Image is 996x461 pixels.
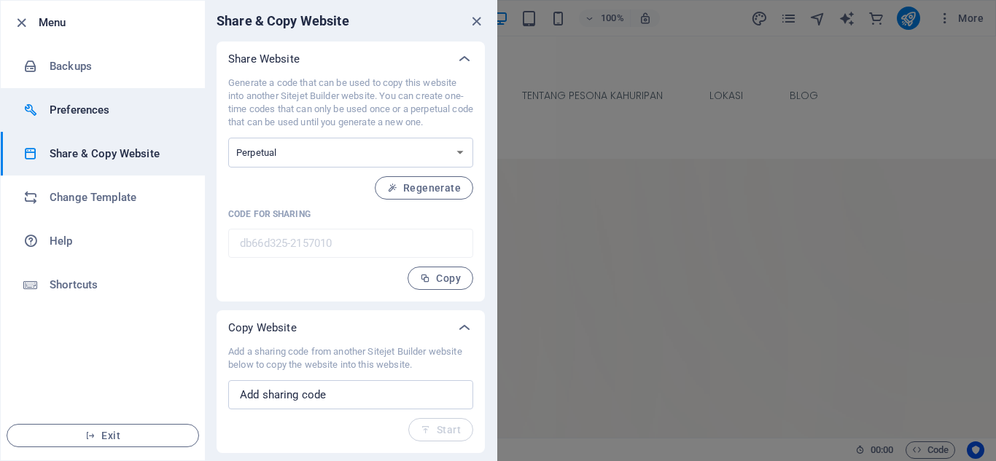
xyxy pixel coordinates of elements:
h6: Preferences [50,101,184,119]
div: Copy Website [217,310,485,345]
button: Regenerate [375,176,473,200]
button: Exit [7,424,199,447]
h6: Help [50,232,184,250]
p: Add a sharing code from another Sitejet Builder website below to copy the website into this website. [228,345,473,371]
a: Help [1,219,205,263]
div: Share Website [217,42,485,76]
p: Generate a code that can be used to copy this website into another Sitejet Builder website. You c... [228,76,473,129]
span: Exit [19,430,187,441]
p: Code for sharing [228,208,473,220]
button: Copy [408,267,473,290]
h6: Backups [50,58,184,75]
h6: Share & Copy Website [217,12,349,30]
input: Add sharing code [228,380,473,409]
span: Copy [420,272,461,284]
p: Share Website [228,52,300,66]
span: Add elements [32,114,104,134]
h6: Menu [39,14,193,31]
h6: Share & Copy Website [50,145,184,162]
span: Paste clipboard [110,114,190,134]
button: close [467,12,485,30]
h6: Change Template [50,189,184,206]
h6: Shortcuts [50,276,184,293]
p: Copy Website [228,320,297,335]
span: Regenerate [387,182,461,194]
